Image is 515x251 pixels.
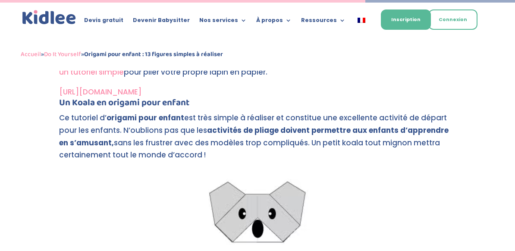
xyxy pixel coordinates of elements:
[381,9,431,30] a: Inscription
[21,49,223,60] span: » »
[21,9,78,26] img: logo_kidlee_bleu
[84,49,223,60] strong: Origami pour enfant : 13 figures simples à réaliser
[21,49,41,60] a: Accueil
[59,112,456,169] p: Ce tutoriel d’ est très simple à réaliser et constitue une excellente activité de départ pour les...
[84,17,123,27] a: Devis gratuit
[133,17,190,27] a: Devenir Babysitter
[59,54,449,77] a: Voici un tutoriel simple
[358,18,365,23] img: Français
[59,98,456,112] h4: Un Koala en origami pour enfant
[59,87,141,97] a: [URL][DOMAIN_NAME]
[44,49,81,60] a: Do It Yourself
[59,125,449,148] strong: activités de pliage doivent permettre aux enfants d’apprendre en s’amusant,
[428,9,477,30] a: Connexion
[21,9,78,26] a: Kidlee Logo
[199,17,247,27] a: Nos services
[256,17,292,27] a: À propos
[301,17,345,27] a: Ressources
[107,113,184,123] strong: origami pour enfant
